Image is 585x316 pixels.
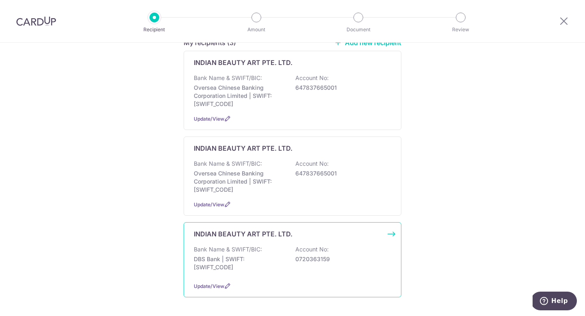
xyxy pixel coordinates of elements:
h5: My recipients (3) [184,38,236,48]
p: Bank Name & SWIFT/BIC: [194,245,262,253]
a: Update/View [194,283,224,289]
p: INDIAN BEAUTY ART PTE. LTD. [194,229,292,239]
p: Oversea Chinese Banking Corporation Limited | SWIFT: [SWIFT_CODE] [194,169,285,194]
a: Update/View [194,201,224,208]
p: DBS Bank | SWIFT: [SWIFT_CODE] [194,255,285,271]
p: Bank Name & SWIFT/BIC: [194,74,262,82]
p: Account No: [295,160,329,168]
a: Add new recipient [334,39,401,47]
p: 647837665001 [295,169,386,177]
iframe: Opens a widget where you can find more information [533,292,577,312]
p: 647837665001 [295,84,386,92]
p: INDIAN BEAUTY ART PTE. LTD. [194,58,292,67]
p: Bank Name & SWIFT/BIC: [194,160,262,168]
p: Recipient [124,26,184,34]
p: Document [328,26,388,34]
p: Oversea Chinese Banking Corporation Limited | SWIFT: [SWIFT_CODE] [194,84,285,108]
p: 0720363159 [295,255,386,263]
p: Account No: [295,245,329,253]
p: Amount [226,26,286,34]
img: CardUp [16,16,56,26]
p: Review [431,26,491,34]
p: INDIAN BEAUTY ART PTE. LTD. [194,143,292,153]
p: Account No: [295,74,329,82]
a: Update/View [194,116,224,122]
